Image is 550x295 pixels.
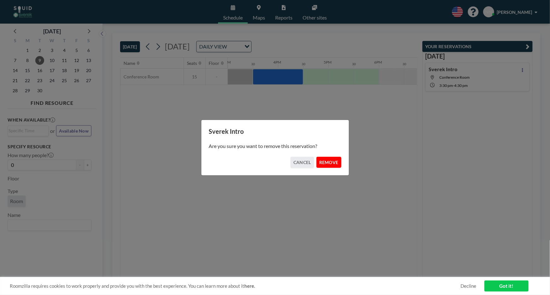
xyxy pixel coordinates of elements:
[209,143,341,149] p: Are you sure you want to remove this reservation?
[316,157,341,168] button: REMOVE
[10,283,461,289] span: Roomzilla requires cookies to work properly and provide you with the best experience. You can lea...
[244,283,255,289] a: here.
[461,283,477,289] a: Decline
[291,157,314,168] button: CANCEL
[209,128,341,135] h3: Sverek Intro
[484,281,529,292] a: Got it!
